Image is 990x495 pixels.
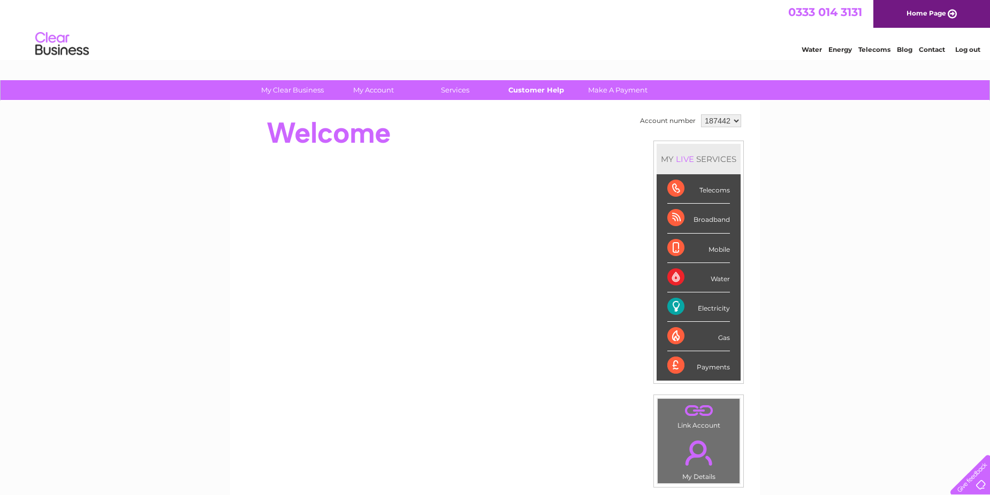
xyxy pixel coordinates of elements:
[802,45,822,53] a: Water
[828,45,852,53] a: Energy
[243,6,749,52] div: Clear Business is a trading name of Verastar Limited (registered in [GEOGRAPHIC_DATA] No. 3667643...
[919,45,945,53] a: Contact
[35,28,89,60] img: logo.png
[667,351,730,380] div: Payments
[667,174,730,204] div: Telecoms
[411,80,499,100] a: Services
[660,434,737,471] a: .
[248,80,337,100] a: My Clear Business
[660,401,737,420] a: .
[657,431,740,484] td: My Details
[667,322,730,351] div: Gas
[574,80,662,100] a: Make A Payment
[657,144,741,174] div: MY SERVICES
[667,234,730,263] div: Mobile
[667,292,730,322] div: Electricity
[492,80,581,100] a: Customer Help
[897,45,912,53] a: Blog
[637,112,698,130] td: Account number
[330,80,418,100] a: My Account
[858,45,890,53] a: Telecoms
[667,204,730,233] div: Broadband
[955,45,980,53] a: Log out
[657,398,740,432] td: Link Account
[788,5,862,19] a: 0333 014 3131
[674,154,696,164] div: LIVE
[667,263,730,292] div: Water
